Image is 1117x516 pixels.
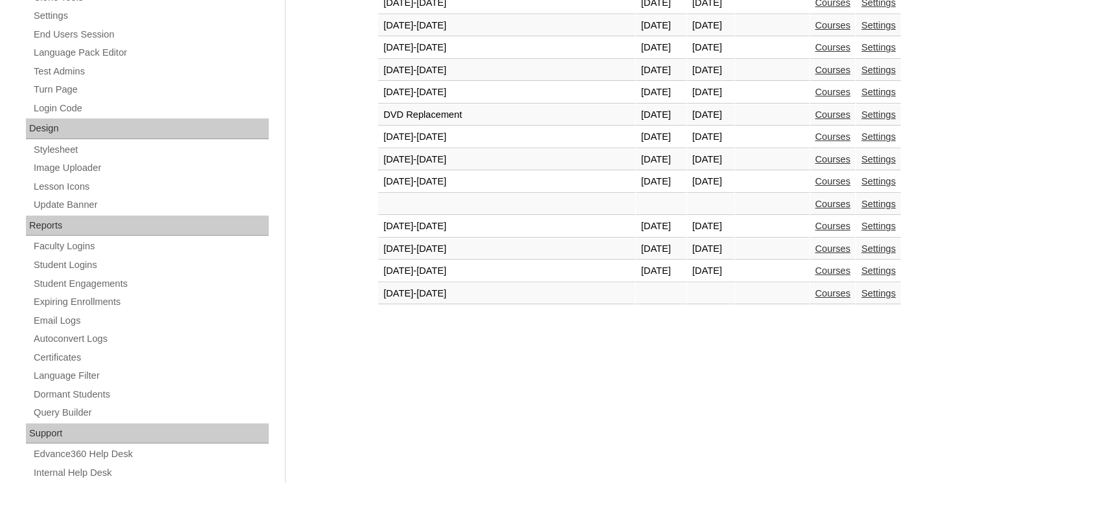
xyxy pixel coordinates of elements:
td: [DATE] [636,60,686,82]
td: [DATE] [636,37,686,59]
a: Language Filter [32,368,269,384]
td: [DATE] [636,238,686,260]
td: [DATE] [687,15,734,37]
td: [DATE] [636,260,686,282]
td: [DATE] [687,171,734,193]
a: Settings [861,288,896,298]
a: Settings [861,176,896,186]
a: Settings [861,265,896,276]
a: Language Pack Editor [32,45,269,61]
a: Courses [815,154,851,164]
a: Courses [815,109,851,120]
a: Test Admins [32,63,269,80]
a: Settings [861,154,896,164]
a: Courses [815,131,851,142]
td: [DATE] [636,149,686,171]
td: [DATE] [636,104,686,126]
td: [DATE]-[DATE] [378,15,635,37]
td: [DATE] [636,82,686,104]
td: [DATE]-[DATE] [378,283,635,305]
a: Settings [861,199,896,209]
a: Expiring Enrollments [32,294,269,310]
td: [DATE]-[DATE] [378,149,635,171]
a: Settings [861,65,896,75]
td: [DATE]-[DATE] [378,82,635,104]
a: Courses [815,65,851,75]
td: [DATE] [687,104,734,126]
td: [DATE] [687,60,734,82]
a: Settings [861,20,896,30]
a: Email Logs [32,313,269,329]
a: Settings [861,42,896,52]
td: [DATE]-[DATE] [378,37,635,59]
a: Settings [861,131,896,142]
a: Settings [861,109,896,120]
a: Student Logins [32,257,269,273]
td: [DATE] [687,126,734,148]
a: Faculty Logins [32,238,269,254]
td: [DATE] [687,149,734,171]
div: Support [26,423,269,444]
a: Settings [32,8,269,24]
a: Update Banner [32,197,269,213]
td: [DATE] [687,260,734,282]
a: End Users Session [32,27,269,43]
a: Courses [815,288,851,298]
a: Courses [815,265,851,276]
td: [DATE]-[DATE] [378,238,635,260]
td: DVD Replacement [378,104,635,126]
a: Login Code [32,100,269,117]
td: [DATE]-[DATE] [378,126,635,148]
td: [DATE] [636,126,686,148]
td: [DATE]-[DATE] [378,216,635,238]
a: Courses [815,176,851,186]
a: Courses [815,42,851,52]
div: Design [26,118,269,139]
a: Autoconvert Logs [32,331,269,347]
a: Certificates [32,350,269,366]
a: Lesson Icons [32,179,269,195]
a: Courses [815,243,851,254]
a: Courses [815,20,851,30]
td: [DATE]-[DATE] [378,260,635,282]
td: [DATE] [687,82,734,104]
a: Courses [815,87,851,97]
td: [DATE]-[DATE] [378,60,635,82]
a: Stylesheet [32,142,269,158]
a: Edvance360 Help Desk [32,446,269,462]
a: Courses [815,221,851,231]
a: Query Builder [32,405,269,421]
td: [DATE] [687,238,734,260]
div: Reports [26,216,269,236]
a: Student Engagements [32,276,269,292]
a: Dormant Students [32,387,269,403]
a: Image Uploader [32,160,269,176]
td: [DATE] [636,171,686,193]
a: Settings [861,87,896,97]
td: [DATE] [687,216,734,238]
a: Turn Page [32,82,269,98]
a: Settings [861,243,896,254]
td: [DATE]-[DATE] [378,171,635,193]
td: [DATE] [636,15,686,37]
a: Internal Help Desk [32,465,269,481]
td: [DATE] [687,37,734,59]
a: Settings [861,221,896,231]
a: Courses [815,199,851,209]
td: [DATE] [636,216,686,238]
